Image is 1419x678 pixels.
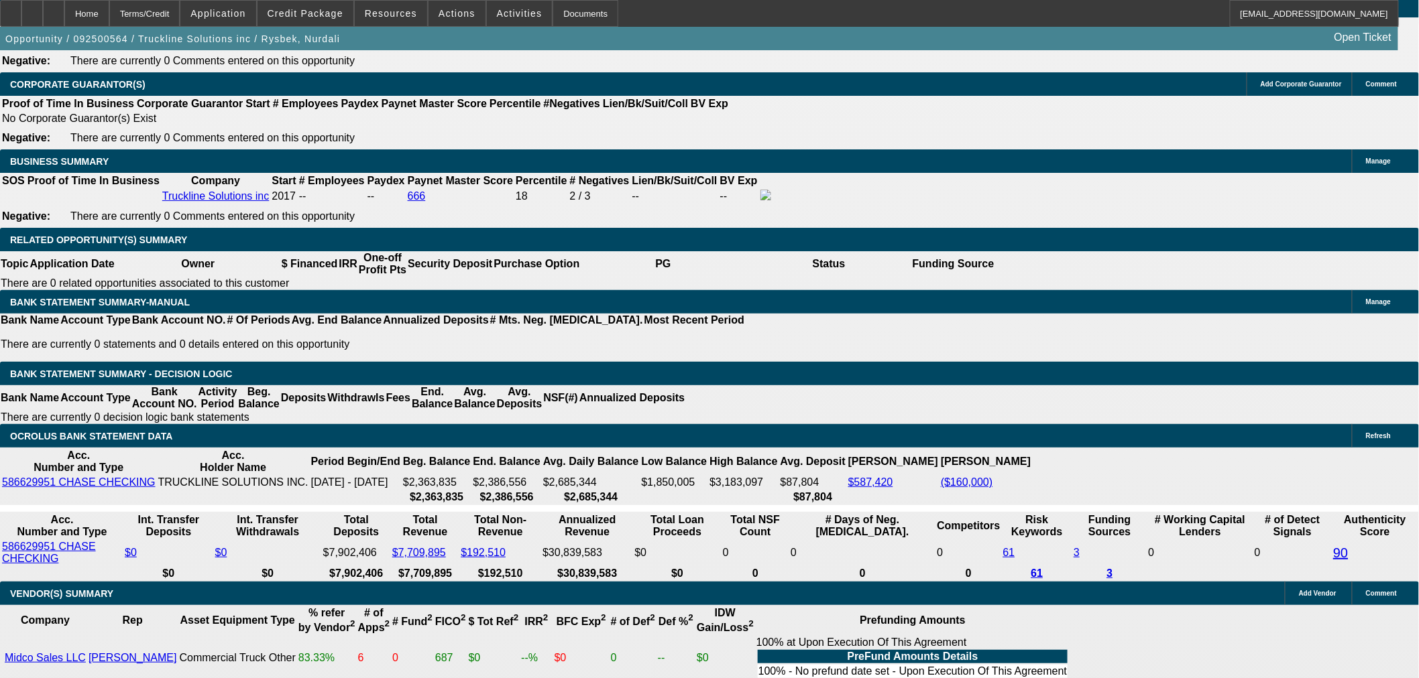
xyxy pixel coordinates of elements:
[1074,547,1080,558] a: 3
[367,175,405,186] b: Paydex
[709,476,778,489] td: $3,183,097
[2,476,156,488] a: 586629951 CHASE CHECKING
[603,98,688,109] b: Lien/Bk/Suit/Coll
[640,476,707,489] td: $1,850,005
[1,97,135,111] th: Proof of Time In Business
[912,251,995,277] th: Funding Source
[272,175,296,186] b: Start
[557,616,606,627] b: BFC Exp
[10,368,233,379] span: Bank Statement Summary - Decision Logic
[291,314,383,327] th: Avg. End Balance
[268,8,343,19] span: Credit Package
[367,189,406,204] td: --
[632,189,718,204] td: --
[190,8,245,19] span: Application
[720,175,758,186] b: BV Exp
[115,251,281,277] th: Owner
[543,613,548,623] sup: 2
[514,613,518,623] sup: 2
[70,132,355,143] span: There are currently 0 Comments entered on this opportunity
[722,540,789,565] td: 0
[1,112,734,125] td: No Corporate Guarantor(s) Exist
[273,98,339,109] b: # Employees
[365,8,417,19] span: Resources
[691,98,728,109] b: BV Exp
[1,174,25,188] th: SOS
[543,449,640,474] th: Avg. Daily Balance
[722,567,789,580] th: 0
[21,614,70,626] b: Company
[60,385,131,411] th: Account Type
[310,449,401,474] th: Period Begin/End
[350,619,355,629] sup: 2
[191,175,240,186] b: Company
[215,513,321,539] th: Int. Transfer Withdrawals
[611,616,655,627] b: # of Def
[137,98,243,109] b: Corporate Guarantor
[543,385,579,411] th: NSF(#)
[472,476,541,489] td: $2,386,556
[1106,567,1113,579] a: 3
[848,651,978,662] b: PreFund Amounts Details
[392,616,433,627] b: # Fund
[271,189,296,204] td: 2017
[936,567,1001,580] th: 0
[650,613,655,623] sup: 2
[570,190,630,202] div: 2 / 3
[544,98,601,109] b: #Negatives
[460,513,541,539] th: Total Non-Revenue
[10,588,113,599] span: VENDOR(S) SUMMARY
[29,251,115,277] th: Application Date
[543,490,640,504] th: $2,685,344
[525,616,549,627] b: IRR
[516,175,567,186] b: Percentile
[640,449,707,474] th: Low Balance
[496,385,543,411] th: Avg. Deposits
[1031,567,1043,579] a: 61
[461,613,465,623] sup: 2
[1329,26,1397,49] a: Open Ticket
[1254,540,1332,565] td: 0
[490,314,644,327] th: # Mts. Neg. [MEDICAL_DATA].
[1003,547,1015,558] a: 61
[162,190,269,202] a: Truckline Solutions inc
[848,476,893,488] a: $587,420
[158,476,309,489] td: TRUCKLINE SOLUTIONS INC.
[780,449,846,474] th: Avg. Deposit
[2,132,50,143] b: Negative:
[722,513,789,539] th: Sum of the Total NSF Count and Total Overdraft Fee Count from Ocrolus
[780,476,846,489] td: $87,804
[493,251,580,277] th: Purchase Option
[1333,545,1348,560] a: 90
[237,385,280,411] th: Beg. Balance
[746,251,912,277] th: Status
[780,490,846,504] th: $87,804
[453,385,496,411] th: Avg. Balance
[358,251,407,277] th: One-off Profit Pts
[60,314,131,327] th: Account Type
[634,513,721,539] th: Total Loan Proceeds
[941,476,992,488] a: ($160,000)
[327,385,385,411] th: Withdrawls
[123,614,143,626] b: Rep
[1254,513,1332,539] th: # of Detect Signals
[215,567,321,580] th: $0
[1366,157,1391,165] span: Manage
[1148,513,1253,539] th: # Working Capital Lenders
[579,385,685,411] th: Annualized Deposits
[407,251,493,277] th: Security Deposit
[124,567,213,580] th: $0
[408,175,513,186] b: Paynet Master Score
[1149,547,1155,558] span: 0
[1261,80,1342,88] span: Add Corporate Guarantor
[472,449,541,474] th: End. Balance
[2,55,50,66] b: Negative:
[461,547,506,558] a: $192,510
[601,613,606,623] sup: 2
[1332,513,1418,539] th: Authenticity Score
[936,513,1001,539] th: Competitors
[298,607,355,633] b: % refer by Vendor
[940,449,1031,474] th: [PERSON_NAME]
[180,614,295,626] b: Asset Equipment Type
[760,190,771,200] img: facebook-icon.png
